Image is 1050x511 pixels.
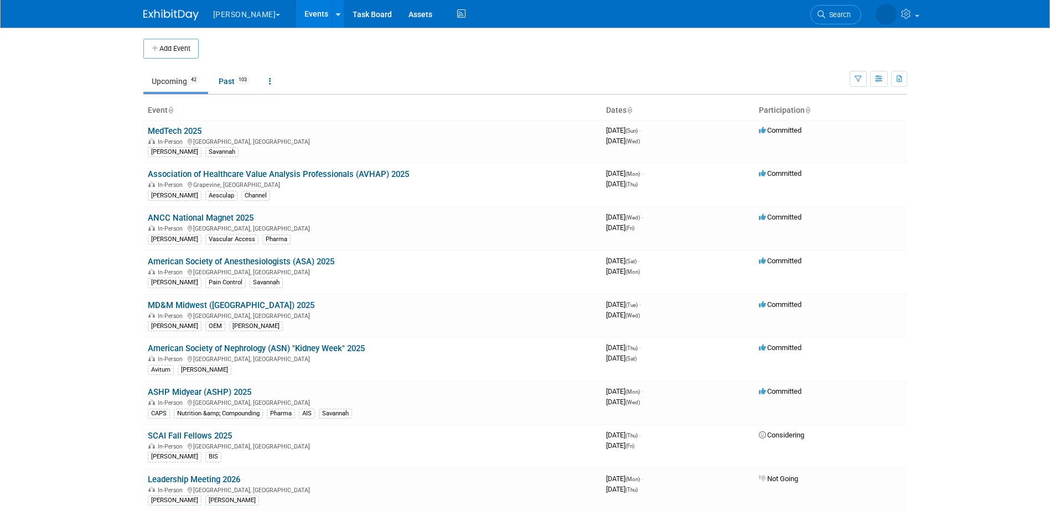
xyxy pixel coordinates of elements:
a: Sort by Event Name [168,106,173,114]
span: Search [825,11,851,19]
span: 103 [235,76,250,84]
div: CAPS [148,409,170,419]
span: - [639,126,641,134]
span: In-Person [158,138,186,145]
img: In-Person Event [148,225,155,231]
div: Grapevine, [GEOGRAPHIC_DATA] [148,180,597,189]
div: [PERSON_NAME] [229,321,283,331]
span: [DATE] [606,267,640,275]
img: Dawn Brown [876,4,897,25]
span: - [642,387,643,395]
span: In-Person [158,356,186,363]
div: Channel [241,191,270,201]
span: In-Person [158,487,186,494]
img: In-Person Event [148,399,155,405]
div: [PERSON_NAME] [148,496,201,505]
span: Committed [759,387,801,395]
a: Association of Healthcare Value Analysis Professionals (AVHAP) 2025 [148,169,409,179]
span: (Thu) [625,487,638,493]
span: Committed [759,300,801,309]
div: [PERSON_NAME] [148,234,201,244]
span: Committed [759,126,801,134]
span: [DATE] [606,137,640,145]
span: [DATE] [606,126,641,134]
span: (Sat) [625,356,637,362]
span: - [642,169,643,178]
span: (Mon) [625,171,640,177]
span: [DATE] [606,343,641,352]
span: In-Person [158,181,186,189]
div: [GEOGRAPHIC_DATA], [GEOGRAPHIC_DATA] [148,311,597,320]
span: - [642,213,643,221]
span: [DATE] [606,257,640,265]
span: Committed [759,343,801,352]
a: ASHP Midyear (ASHP) 2025 [148,387,251,397]
span: (Wed) [625,138,640,144]
span: [DATE] [606,223,634,232]
span: [DATE] [606,300,641,309]
img: In-Person Event [148,356,155,361]
div: [GEOGRAPHIC_DATA], [GEOGRAPHIC_DATA] [148,441,597,450]
span: In-Person [158,269,186,276]
div: Savannah [250,278,283,288]
a: American Society of Nephrology (ASN) "Kidney Week" 2025 [148,343,365,353]
div: Pharma [267,409,295,419]
span: Committed [759,213,801,221]
span: [DATE] [606,431,641,439]
div: [GEOGRAPHIC_DATA], [GEOGRAPHIC_DATA] [148,223,597,232]
span: (Mon) [625,389,640,395]
span: (Thu) [625,345,638,351]
a: SCAI Fall Fellows 2025 [148,431,232,441]
span: In-Person [158,399,186,406]
span: - [639,431,641,439]
span: (Sat) [625,258,637,264]
span: (Mon) [625,269,640,275]
a: Past103 [210,71,258,92]
div: OEM [205,321,225,331]
span: (Sun) [625,128,638,134]
div: Pharma [262,234,291,244]
div: Vascular Access [205,234,258,244]
span: - [639,300,641,309]
span: (Thu) [625,181,638,187]
a: Leadership Meeting 2026 [148,474,240,484]
span: - [642,474,643,483]
div: BIS [205,452,221,462]
span: [DATE] [606,398,640,406]
span: (Fri) [625,225,634,231]
div: Avitum [148,365,174,375]
th: Dates [602,101,754,120]
span: [DATE] [606,441,634,450]
div: [PERSON_NAME] [148,452,201,462]
span: (Wed) [625,312,640,319]
span: [DATE] [606,485,638,493]
span: (Wed) [625,399,640,405]
span: (Wed) [625,215,640,221]
button: Add Event [143,39,199,59]
div: [GEOGRAPHIC_DATA], [GEOGRAPHIC_DATA] [148,485,597,494]
div: [GEOGRAPHIC_DATA], [GEOGRAPHIC_DATA] [148,398,597,406]
div: Savannah [319,409,352,419]
div: AIS [299,409,315,419]
span: In-Person [158,312,186,320]
span: (Mon) [625,476,640,482]
div: [PERSON_NAME] [148,147,201,157]
span: [DATE] [606,213,643,221]
img: In-Person Event [148,487,155,492]
div: [GEOGRAPHIC_DATA], [GEOGRAPHIC_DATA] [148,137,597,145]
span: In-Person [158,443,186,450]
span: - [639,343,641,352]
span: [DATE] [606,354,637,362]
img: In-Person Event [148,312,155,318]
div: Aesculap [205,191,237,201]
th: Event [143,101,602,120]
span: [DATE] [606,387,643,395]
a: MedTech 2025 [148,126,201,136]
div: [PERSON_NAME] [148,191,201,201]
a: Search [810,5,861,24]
span: Committed [759,169,801,178]
img: In-Person Event [148,269,155,274]
div: [PERSON_NAME] [148,278,201,288]
div: Savannah [205,147,239,157]
a: MD&M Midwest ([GEOGRAPHIC_DATA]) 2025 [148,300,314,310]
